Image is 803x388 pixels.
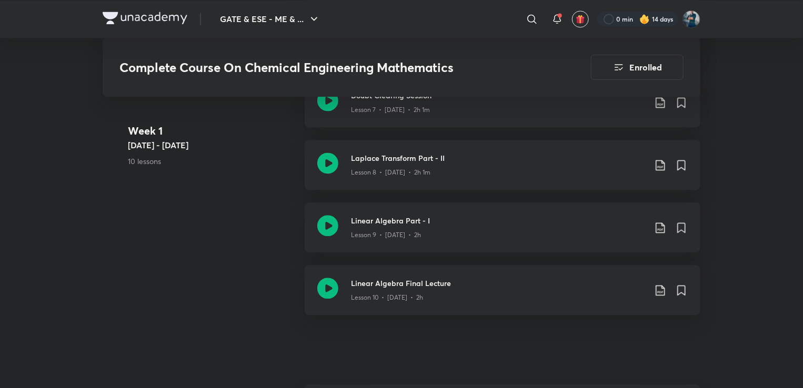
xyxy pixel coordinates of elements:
[305,265,700,328] a: Linear Algebra Final LectureLesson 10 • [DATE] • 2h
[305,202,700,265] a: Linear Algebra Part - ILesson 9 • [DATE] • 2h
[305,140,700,202] a: Laplace Transform Part - IILesson 8 • [DATE] • 2h 1m
[103,12,187,24] img: Company Logo
[128,139,296,152] h5: [DATE] - [DATE]
[351,293,423,302] p: Lesson 10 • [DATE] • 2h
[351,278,646,289] h3: Linear Algebra Final Lecture
[639,14,650,24] img: streak
[351,105,430,115] p: Lesson 7 • [DATE] • 2h 1m
[572,11,589,27] button: avatar
[128,124,296,139] h4: Week 1
[128,156,296,167] p: 10 lessons
[351,230,421,240] p: Lesson 9 • [DATE] • 2h
[351,152,646,164] h3: Laplace Transform Part - II
[682,10,700,28] img: Vinay Upadhyay
[214,8,327,29] button: GATE & ESE - ME & ...
[576,14,585,24] img: avatar
[591,55,684,80] button: Enrolled
[103,12,187,27] a: Company Logo
[305,77,700,140] a: Doubt Clearing SessionLesson 7 • [DATE] • 2h 1m
[119,60,531,75] h3: Complete Course On Chemical Engineering Mathematics
[351,215,646,226] h3: Linear Algebra Part - I
[351,168,430,177] p: Lesson 8 • [DATE] • 2h 1m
